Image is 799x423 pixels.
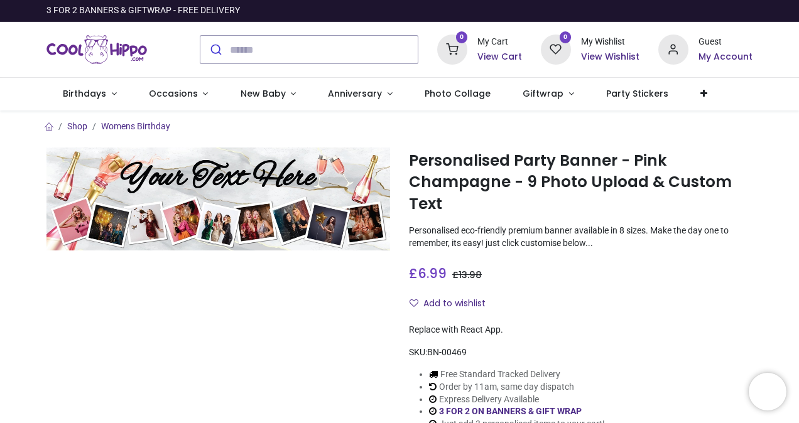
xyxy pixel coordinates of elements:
[46,32,147,67] img: Cool Hippo
[418,264,447,282] span: 6.99
[606,87,668,100] span: Party Stickers
[452,269,482,281] span: £
[507,78,590,110] a: Giftwrap
[698,51,753,63] a: My Account
[200,36,230,63] button: Submit
[698,36,753,48] div: Guest
[409,225,753,249] p: Personalised eco-friendly premium banner available in 8 sizes. Make the day one to remember, its ...
[63,87,106,100] span: Birthdays
[312,78,409,110] a: Anniversary
[459,269,482,281] span: 13.98
[425,87,491,100] span: Photo Collage
[409,324,753,336] div: Replace with React App.
[46,4,240,17] div: 3 FOR 2 BANNERS & GIFTWRAP - FREE DELIVERY
[477,51,522,63] a: View Cart
[477,36,522,48] div: My Cart
[437,44,467,54] a: 0
[489,4,753,17] iframe: Customer reviews powered by Trustpilot
[429,394,605,406] li: Express Delivery Available
[46,147,390,250] img: Personalised Party Banner - Pink Champagne - 9 Photo Upload & Custom Text
[541,44,571,54] a: 0
[456,31,468,43] sup: 0
[409,150,753,215] h1: Personalised Party Banner - Pink Champagne - 9 Photo Upload & Custom Text
[429,368,605,381] li: Free Standard Tracked Delivery
[560,31,572,43] sup: 0
[523,87,563,100] span: Giftwrap
[67,121,87,131] a: Shop
[581,36,639,48] div: My Wishlist
[224,78,312,110] a: New Baby
[410,299,418,308] i: Add to wishlist
[427,347,467,357] span: BN-00469
[133,78,224,110] a: Occasions
[409,264,447,282] span: £
[241,87,286,100] span: New Baby
[409,293,496,314] button: Add to wishlistAdd to wishlist
[581,51,639,63] a: View Wishlist
[409,346,753,359] div: SKU:
[749,373,786,410] iframe: Brevo live chat
[46,78,133,110] a: Birthdays
[328,87,382,100] span: Anniversary
[46,32,147,67] a: Logo of Cool Hippo
[149,87,198,100] span: Occasions
[439,406,582,416] a: 3 FOR 2 ON BANNERS & GIFT WRAP
[429,381,605,394] li: Order by 11am, same day dispatch
[101,121,170,131] a: Womens Birthday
